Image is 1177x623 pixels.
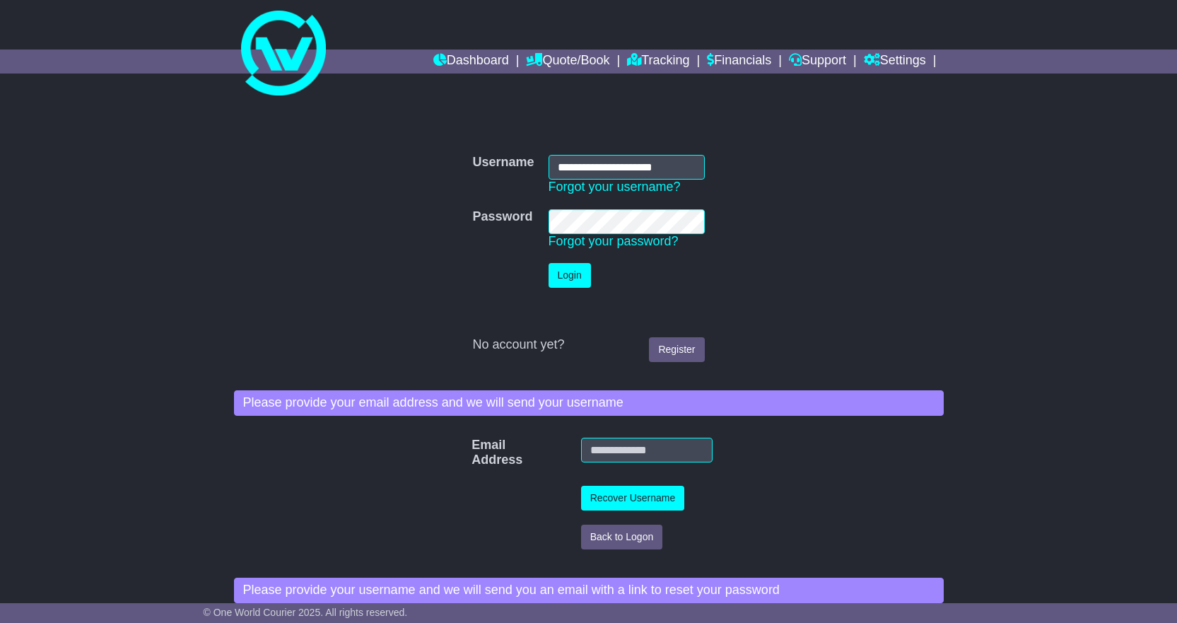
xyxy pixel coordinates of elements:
button: Recover Username [581,486,685,511]
a: Financials [707,50,771,74]
label: Email Address [464,438,490,468]
span: © One World Courier 2025. All rights reserved. [204,607,408,618]
a: Forgot your password? [549,234,679,248]
a: Forgot your username? [549,180,681,194]
a: Quote/Book [526,50,609,74]
a: Tracking [627,50,689,74]
button: Login [549,263,591,288]
div: Please provide your email address and we will send your username [234,390,944,416]
div: No account yet? [472,337,704,353]
a: Dashboard [433,50,509,74]
label: Password [472,209,532,225]
button: Back to Logon [581,525,663,549]
a: Support [789,50,846,74]
label: Username [472,155,534,170]
a: Register [649,337,704,362]
div: Please provide your username and we will send you an email with a link to reset your password [234,578,944,603]
a: Settings [864,50,926,74]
